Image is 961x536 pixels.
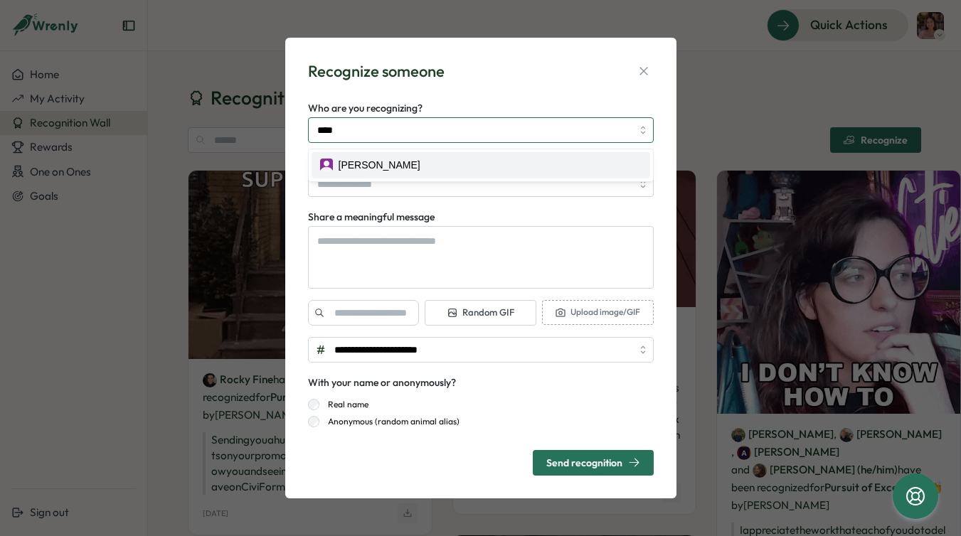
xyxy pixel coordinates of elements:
img: Tallulah Kay [320,159,333,171]
button: Random GIF [425,300,536,326]
span: Random GIF [447,306,514,319]
div: [PERSON_NAME] [339,158,420,173]
label: Who are you recognizing? [308,101,423,117]
div: Send recognition [546,456,640,468]
label: Real name [319,399,368,410]
label: Share a meaningful message [308,210,435,225]
div: Recognize someone [308,60,445,82]
label: Anonymous (random animal alias) [319,416,460,427]
div: With your name or anonymously? [308,375,456,391]
button: Send recognition [533,450,654,476]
